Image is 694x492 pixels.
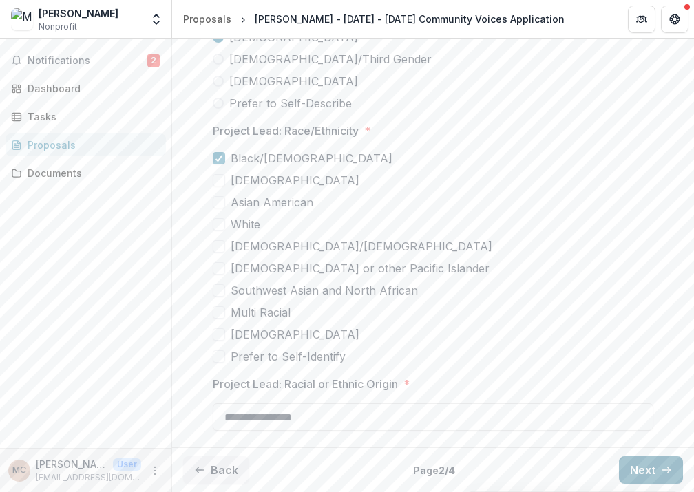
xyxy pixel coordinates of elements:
[6,162,166,184] a: Documents
[28,81,155,96] div: Dashboard
[6,133,166,156] a: Proposals
[213,122,359,139] p: Project Lead: Race/Ethnicity
[36,457,107,471] p: [PERSON_NAME]
[231,150,392,167] span: Black/[DEMOGRAPHIC_DATA]
[183,12,231,26] div: Proposals
[231,194,313,211] span: Asian American
[178,9,237,29] a: Proposals
[178,9,570,29] nav: breadcrumb
[12,466,26,475] div: Marcus Clarke
[628,6,655,33] button: Partners
[113,458,141,471] p: User
[231,348,346,365] span: Prefer to Self-Identify
[183,456,249,484] button: Back
[661,6,688,33] button: Get Help
[255,12,565,26] div: [PERSON_NAME] - [DATE] - [DATE] Community Voices Application
[231,172,359,189] span: [DEMOGRAPHIC_DATA]
[229,95,352,111] span: Prefer to Self-Describe
[6,77,166,100] a: Dashboard
[619,456,683,484] button: Next
[28,109,155,124] div: Tasks
[231,260,490,277] span: [DEMOGRAPHIC_DATA] or other Pacific Islander
[39,6,118,21] div: [PERSON_NAME]
[213,376,398,392] p: Project Lead: Racial or Ethnic Origin
[231,304,291,321] span: Multi Racial
[28,55,147,67] span: Notifications
[231,326,359,343] span: [DEMOGRAPHIC_DATA]
[147,462,163,479] button: More
[6,50,166,72] button: Notifications2
[39,21,77,33] span: Nonprofit
[28,166,155,180] div: Documents
[231,282,418,299] span: Southwest Asian and North African
[413,463,455,478] p: Page 2 / 4
[231,238,492,255] span: [DEMOGRAPHIC_DATA]/[DEMOGRAPHIC_DATA]
[11,8,33,30] img: Marcus D Clarke
[147,54,160,67] span: 2
[229,73,358,89] span: [DEMOGRAPHIC_DATA]
[231,216,260,233] span: White
[147,6,166,33] button: Open entity switcher
[229,51,432,67] span: [DEMOGRAPHIC_DATA]/Third Gender
[6,105,166,128] a: Tasks
[28,138,155,152] div: Proposals
[36,471,141,484] p: [EMAIL_ADDRESS][DOMAIN_NAME]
